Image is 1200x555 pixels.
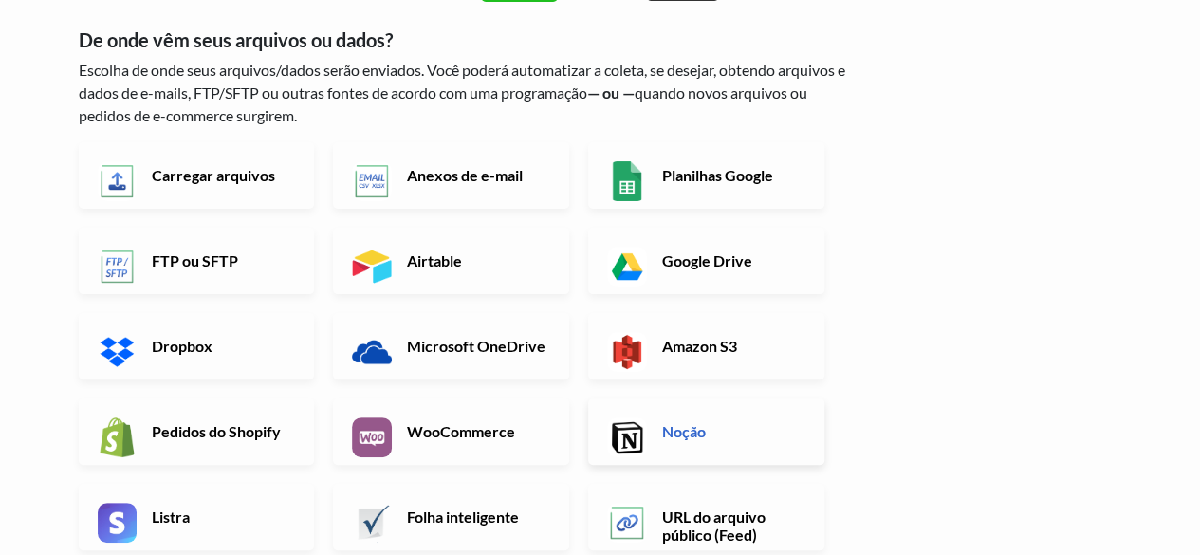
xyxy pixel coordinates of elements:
a: Planilhas Google [588,142,824,209]
a: Pedidos do Shopify [79,398,315,465]
img: Aplicativo e API do Airtable [352,247,392,287]
img: Aplicativo e API de URL de arquivo público [607,503,647,543]
font: Microsoft OneDrive [407,337,545,355]
font: FTP ou SFTP [152,251,238,269]
img: Aplicativo e API Smartsheet [352,503,392,543]
img: Aplicativo e API do Microsoft OneDrive [352,332,392,372]
img: Aplicativo e API de upload de arquivos [98,161,138,201]
a: Dropbox [79,313,315,379]
a: Google Drive [588,228,824,294]
font: De onde vêm seus arquivos ou dados? [79,28,393,51]
font: Dropbox [152,337,212,355]
img: Aplicativo e API do Planilhas Google [607,161,647,201]
font: Pedidos do Shopify [152,422,281,440]
font: URL do arquivo público (Feed) [662,508,766,544]
font: Folha inteligente [407,508,519,526]
img: Aplicativo e API FTP ou SFTP [98,247,138,287]
img: Aplicativo e API Stripe [98,503,138,543]
font: Google Drive [662,251,752,269]
a: WooCommerce [333,398,569,465]
font: Listra [152,508,190,526]
a: Listra [79,484,315,550]
img: Aplicativo e API do Shopify [98,417,138,457]
font: WooCommerce [407,422,515,440]
img: Aplicativo e API Notion [607,417,647,457]
img: Aplicativo e API WooCommerce [352,417,392,457]
a: Carregar arquivos [79,142,315,209]
img: Aplicativo e API do Amazon S3 [607,332,647,372]
img: Aplicativo e API para enviar por e-mail novo arquivo CSV ou XLSX [352,161,392,201]
a: Airtable [333,228,569,294]
iframe: Controlador de bate-papo do widget Drift [1105,460,1177,532]
a: Noção [588,398,824,465]
font: Amazon S3 [662,337,737,355]
a: Amazon S3 [588,313,824,379]
img: Aplicativo e API do Dropbox [98,332,138,372]
a: Anexos de e-mail [333,142,569,209]
font: Airtable [407,251,462,269]
font: Noção [662,422,706,440]
font: Anexos de e-mail [407,166,523,184]
a: Folha inteligente [333,484,569,550]
img: Aplicativo e API do Google Drive [607,247,647,287]
a: URL do arquivo público (Feed) [588,484,824,550]
a: FTP ou SFTP [79,228,315,294]
font: Planilhas Google [662,166,773,184]
font: Carregar arquivos [152,166,275,184]
a: Microsoft OneDrive [333,313,569,379]
font: — ou — [587,83,635,102]
font: Escolha de onde seus arquivos/dados serão enviados. Você poderá automatizar a coleta, se desejar,... [79,61,845,102]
